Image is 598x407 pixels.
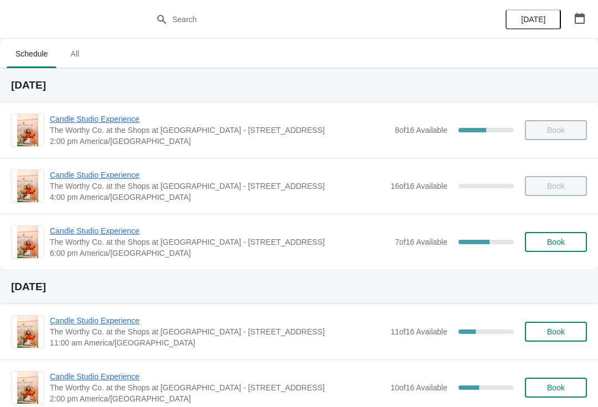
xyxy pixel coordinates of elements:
[50,337,385,348] span: 11:00 am America/[GEOGRAPHIC_DATA]
[17,226,39,258] img: Candle Studio Experience | The Worthy Co. at the Shops at Clearfork - 5008 Gage Ave. | 6:00 pm Am...
[61,44,89,64] span: All
[50,181,385,192] span: The Worthy Co. at the Shops at [GEOGRAPHIC_DATA] - [STREET_ADDRESS]
[50,315,385,326] span: Candle Studio Experience
[521,15,545,24] span: [DATE]
[395,238,447,246] span: 7 of 16 Available
[17,114,39,146] img: Candle Studio Experience | The Worthy Co. at the Shops at Clearfork - 5008 Gage Ave. | 2:00 pm Am...
[547,238,565,246] span: Book
[11,281,587,292] h2: [DATE]
[547,383,565,392] span: Book
[525,378,587,398] button: Book
[17,316,39,348] img: Candle Studio Experience | The Worthy Co. at the Shops at Clearfork - 5008 Gage Ave. | 11:00 am A...
[506,9,561,29] button: [DATE]
[50,248,389,259] span: 6:00 pm America/[GEOGRAPHIC_DATA]
[390,182,447,190] span: 16 of 16 Available
[390,383,447,392] span: 10 of 16 Available
[17,170,39,202] img: Candle Studio Experience | The Worthy Co. at the Shops at Clearfork - 5008 Gage Ave. | 4:00 pm Am...
[50,114,389,125] span: Candle Studio Experience
[525,322,587,342] button: Book
[7,44,56,64] span: Schedule
[525,232,587,252] button: Book
[172,9,448,29] input: Search
[395,126,447,135] span: 8 of 16 Available
[50,125,389,136] span: The Worthy Co. at the Shops at [GEOGRAPHIC_DATA] - [STREET_ADDRESS]
[50,236,389,248] span: The Worthy Co. at the Shops at [GEOGRAPHIC_DATA] - [STREET_ADDRESS]
[547,327,565,336] span: Book
[50,192,385,203] span: 4:00 pm America/[GEOGRAPHIC_DATA]
[17,372,39,404] img: Candle Studio Experience | The Worthy Co. at the Shops at Clearfork - 5008 Gage Ave. | 2:00 pm Am...
[50,382,385,393] span: The Worthy Co. at the Shops at [GEOGRAPHIC_DATA] - [STREET_ADDRESS]
[50,326,385,337] span: The Worthy Co. at the Shops at [GEOGRAPHIC_DATA] - [STREET_ADDRESS]
[50,169,385,181] span: Candle Studio Experience
[50,136,389,147] span: 2:00 pm America/[GEOGRAPHIC_DATA]
[390,327,447,336] span: 11 of 16 Available
[50,393,385,404] span: 2:00 pm America/[GEOGRAPHIC_DATA]
[50,371,385,382] span: Candle Studio Experience
[11,80,587,91] h2: [DATE]
[50,225,389,236] span: Candle Studio Experience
